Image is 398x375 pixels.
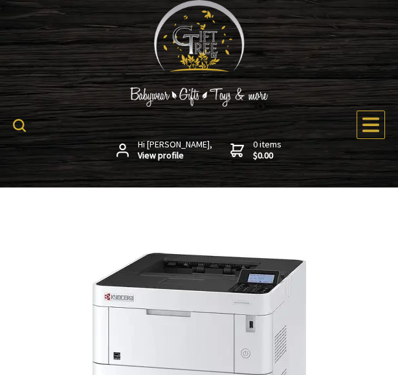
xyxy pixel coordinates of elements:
strong: $0.00 [253,150,282,162]
span: 0 items [253,138,282,162]
img: product search [13,119,26,132]
img: Babywear - Gifts - Toys & more [102,87,296,107]
span: Hi [PERSON_NAME], [138,139,212,162]
a: 0 items$0.00 [230,139,282,162]
strong: View profile [138,150,212,162]
a: Hi [PERSON_NAME],View profile [116,139,212,162]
